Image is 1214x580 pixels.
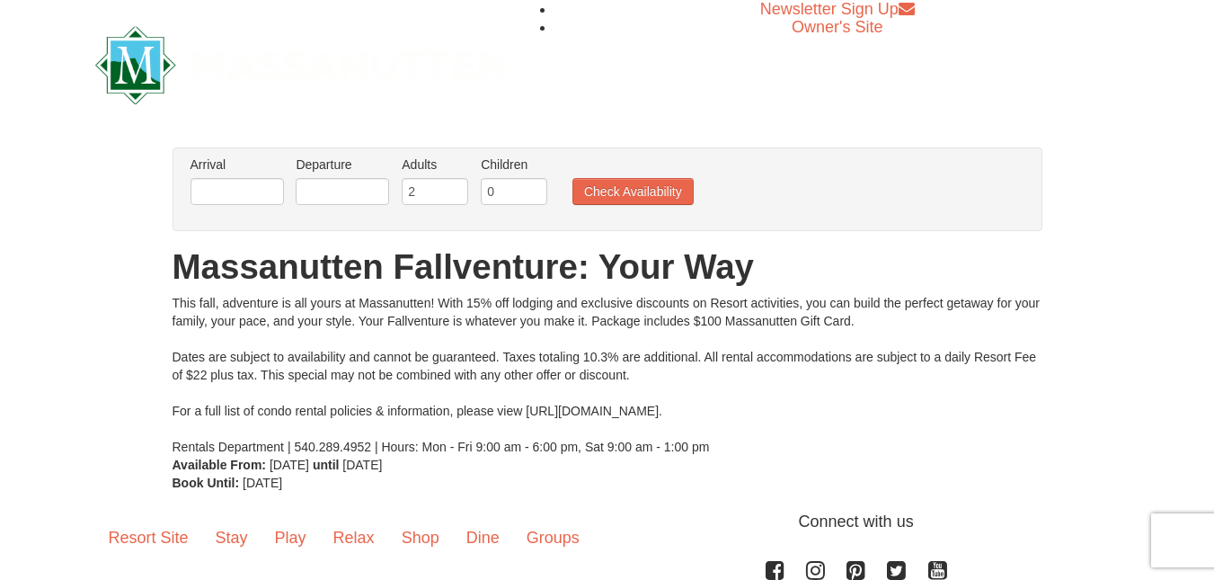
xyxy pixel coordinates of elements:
[792,18,882,36] a: Owner's Site
[342,458,382,472] span: [DATE]
[513,510,593,566] a: Groups
[191,156,284,174] label: Arrival
[270,458,309,472] span: [DATE]
[173,458,267,472] strong: Available From:
[95,41,507,84] a: Massanutten Resort
[173,476,240,490] strong: Book Until:
[453,510,513,566] a: Dine
[388,510,453,566] a: Shop
[572,178,694,205] button: Check Availability
[313,458,340,472] strong: until
[173,249,1042,285] h1: Massanutten Fallventure: Your Way
[202,510,261,566] a: Stay
[95,510,1120,534] p: Connect with us
[173,294,1042,456] div: This fall, adventure is all yours at Massanutten! With 15% off lodging and exclusive discounts on...
[481,156,547,174] label: Children
[95,510,202,566] a: Resort Site
[296,156,389,174] label: Departure
[320,510,388,566] a: Relax
[95,26,507,104] img: Massanutten Resort Logo
[243,476,282,490] span: [DATE]
[261,510,320,566] a: Play
[402,156,468,174] label: Adults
